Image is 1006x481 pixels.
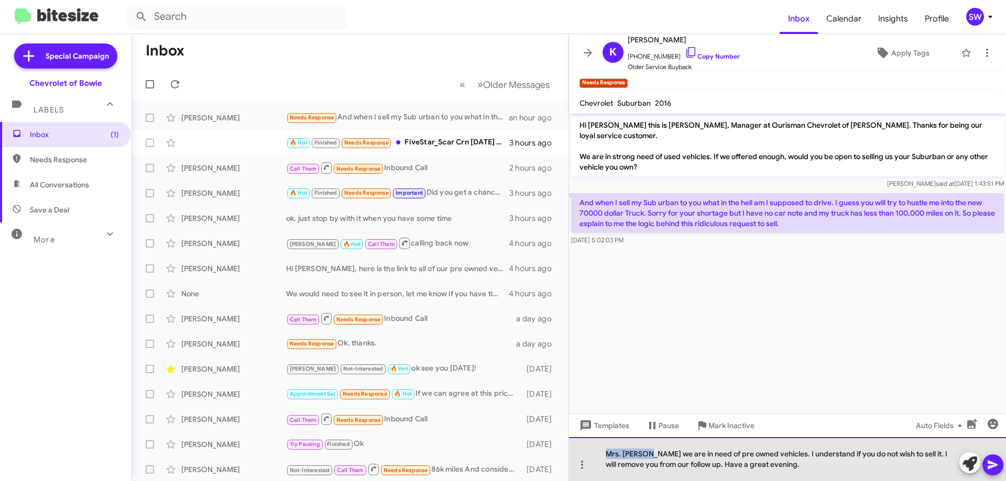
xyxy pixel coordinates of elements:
[181,439,286,450] div: [PERSON_NAME]
[127,4,347,29] input: Search
[286,213,509,223] div: ok, just stop by with it when you have some time
[181,188,286,198] div: [PERSON_NAME]
[30,180,89,190] span: All Conversations
[290,390,336,397] span: Appointment Set
[957,8,994,26] button: SW
[290,365,336,372] span: [PERSON_NAME]
[659,416,679,435] span: Pause
[181,389,286,399] div: [PERSON_NAME]
[617,98,651,108] span: Suburban
[571,236,624,244] span: [DATE] 5:02:03 PM
[394,390,412,397] span: 🔥 Hot
[314,139,337,146] span: Finished
[30,205,69,215] span: Save a Deal
[818,4,870,34] a: Calendar
[286,237,509,250] div: calling back now
[628,46,740,62] span: [PHONE_NUMBER]
[290,316,317,323] span: Call Them
[916,416,966,435] span: Auto Fields
[571,116,1004,176] p: Hi [PERSON_NAME] this is [PERSON_NAME], Manager at Ourisman Chevrolet of [PERSON_NAME]. Thanks fo...
[286,263,509,274] div: Hi [PERSON_NAME], here is the link to all of our pre owned vehicles. [URL][DOMAIN_NAME]
[609,44,617,61] span: K
[569,416,638,435] button: Templates
[655,98,671,108] span: 2016
[887,180,1004,187] span: [PERSON_NAME] [DATE] 1:43:51 PM
[181,263,286,274] div: [PERSON_NAME]
[577,416,629,435] span: Templates
[521,414,560,424] div: [DATE]
[29,78,102,88] div: Chevrolet of Bowie
[181,364,286,374] div: [PERSON_NAME]
[286,463,521,476] div: 86k miles And consider all things $22,000
[286,187,509,199] div: Did you get a chance to do the appraisal?
[34,105,64,115] span: Labels
[290,241,336,248] span: [PERSON_NAME]
[516,339,560,349] div: a day ago
[14,43,117,69] a: Special Campaign
[181,464,286,475] div: [PERSON_NAME]
[509,213,560,223] div: 3 hours ago
[521,364,560,374] div: [DATE]
[286,137,509,149] div: FiveStar_Scar Crn [DATE] $3.57 -3.5 Crn [DATE] $3.58 -3.25 Bns [DATE] $9.56 -7.5 Bns [DATE] $9.53...
[343,365,384,372] span: Not-Interested
[146,42,184,59] h1: Inbox
[286,312,516,325] div: Inbound Call
[343,390,387,397] span: Needs Response
[181,238,286,249] div: [PERSON_NAME]
[453,74,472,95] button: Previous
[30,154,119,165] span: Needs Response
[687,416,763,435] button: Mark Inactive
[286,288,509,299] div: We would need to see it in person, let me know if you have time to stop by
[181,288,286,299] div: None
[290,189,308,196] span: 🔥 Hot
[471,74,556,95] button: Next
[509,288,560,299] div: 4 hours ago
[286,438,521,450] div: Ok
[848,43,956,62] button: Apply Tags
[390,365,408,372] span: 🔥 Hot
[286,161,509,174] div: Inbound Call
[966,8,984,26] div: SW
[46,51,109,61] span: Special Campaign
[509,138,560,148] div: 3 hours ago
[477,78,483,91] span: »
[628,62,740,72] span: Older Service Buyback
[181,339,286,349] div: [PERSON_NAME]
[638,416,687,435] button: Pause
[344,139,389,146] span: Needs Response
[290,340,334,347] span: Needs Response
[916,4,957,34] span: Profile
[181,163,286,173] div: [PERSON_NAME]
[521,439,560,450] div: [DATE]
[685,52,740,60] a: Copy Number
[111,129,119,140] span: (1)
[891,43,930,62] span: Apply Tags
[384,467,428,474] span: Needs Response
[337,467,364,474] span: Call Them
[290,441,320,448] span: Try Pausing
[579,79,628,88] small: Needs Response
[286,412,521,426] div: Inbound Call
[454,74,556,95] nav: Page navigation example
[509,163,560,173] div: 2 hours ago
[509,238,560,249] div: 4 hours ago
[343,241,361,248] span: 🔥 Hot
[708,416,754,435] span: Mark Inactive
[336,417,381,423] span: Needs Response
[579,98,613,108] span: Chevrolet
[628,33,740,46] span: [PERSON_NAME]
[521,389,560,399] div: [DATE]
[290,467,330,474] span: Not-Interested
[569,437,1006,481] div: Mrs. [PERSON_NAME] we are in need of pre owned vehicles. I understand if you do not wish to sell ...
[780,4,818,34] a: Inbox
[460,78,465,91] span: «
[327,441,350,448] span: Finished
[286,338,516,350] div: Ok, thanks.
[181,314,286,324] div: [PERSON_NAME]
[181,414,286,424] div: [PERSON_NAME]
[870,4,916,34] a: Insights
[181,213,286,223] div: [PERSON_NAME]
